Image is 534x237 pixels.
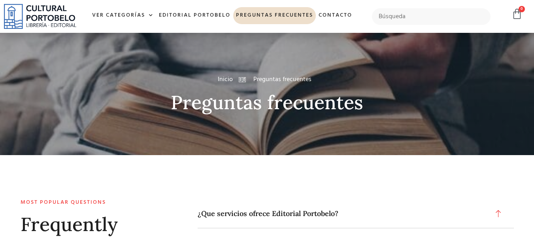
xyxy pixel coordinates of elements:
input: Búsqueda [372,8,491,25]
a: Contacto [316,7,355,24]
a: Ver Categorías [89,7,156,24]
a: Inicio [218,75,233,84]
span: Preguntas frecuentes [251,75,311,84]
a: Editorial Portobelo [156,7,233,24]
a: ¿Que servicios ofrece Editorial Portobelo? [198,199,514,228]
span: 0 [519,6,525,12]
a: Preguntas frecuentes [233,7,316,24]
span: ¿Que servicios ofrece Editorial Portobelo? [198,209,342,218]
a: 0 [511,8,523,20]
h2: Preguntas frecuentes [18,92,516,113]
h2: Most popular questions [21,199,172,206]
